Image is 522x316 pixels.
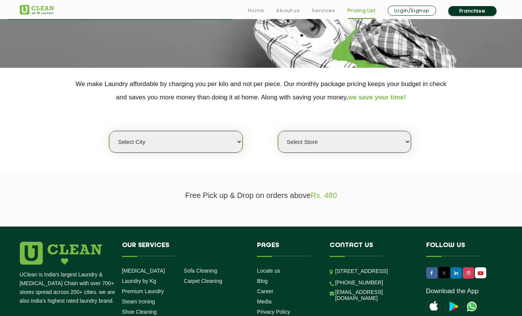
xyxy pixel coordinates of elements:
a: Career [257,288,273,294]
a: About us [276,6,300,15]
a: Sofa Cleaning [184,268,217,274]
img: UClean Laundry and Dry Cleaning [20,5,54,14]
a: Privacy Policy [257,309,290,315]
p: UClean is India's largest Laundry & [MEDICAL_DATA] Chain with over 700+ stores spread across 200+... [20,270,116,305]
p: We make Laundry affordable by charging you per kilo and not per piece. Our monthly package pricin... [20,77,503,104]
img: apple-icon.png [426,299,441,314]
a: Shoe Cleaning [122,309,157,315]
a: Franchise [448,6,497,16]
img: UClean Laundry and Dry Cleaning [464,299,479,314]
a: Download the App [426,287,479,295]
a: Carpet Cleaning [184,278,222,284]
a: Steam Ironing [122,298,155,305]
h4: Our Services [122,242,246,256]
a: Locate us [257,268,280,274]
span: we save your time! [348,94,406,101]
img: UClean Laundry and Dry Cleaning [476,269,486,277]
a: Home [248,6,264,15]
img: logo.png [20,242,102,265]
h4: Contact us [330,242,415,256]
a: Blog [257,278,268,284]
h4: Follow us [426,242,493,256]
img: playstoreicon.png [445,299,460,314]
a: Laundry by Kg [122,278,156,284]
a: Services [312,6,335,15]
p: [STREET_ADDRESS] [335,267,415,276]
a: Pricing List [347,6,376,15]
a: Premium Laundry [122,288,164,294]
h4: Pages [257,242,318,256]
a: [MEDICAL_DATA] [122,268,165,274]
span: Rs. 480 [311,191,337,199]
a: [PHONE_NUMBER] [335,279,383,286]
a: Media [257,298,271,305]
a: [EMAIL_ADDRESS][DOMAIN_NAME] [335,289,415,301]
p: Free Pick up & Drop on orders above [20,191,503,200]
a: Login/Signup [388,6,436,16]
